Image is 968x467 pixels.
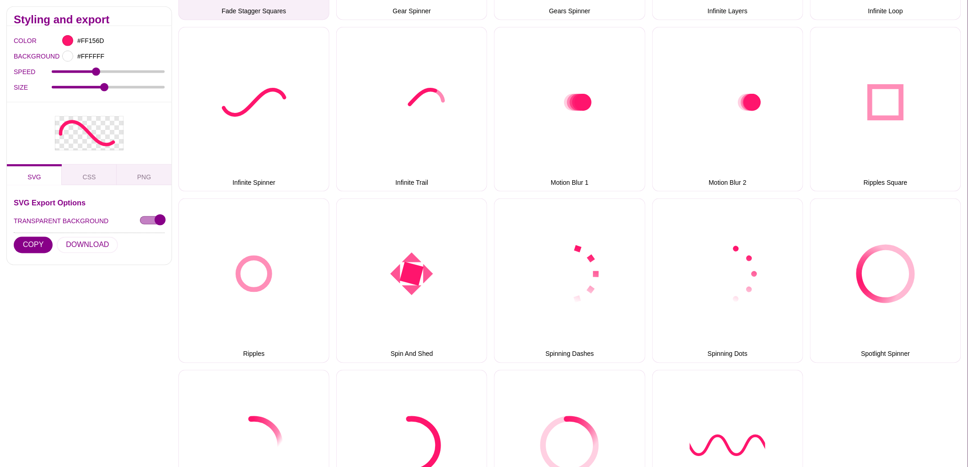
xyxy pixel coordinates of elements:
[494,27,645,192] button: Motion Blur 1
[178,199,329,363] button: Ripples
[652,199,803,363] button: Spinning Dots
[336,199,487,363] button: Spin And Shed
[494,199,645,363] button: Spinning Dashes
[57,236,118,253] button: DOWNLOAD
[336,27,487,192] button: Infinite Trail
[62,164,117,185] button: CSS
[14,50,25,62] label: BACKGROUND
[14,16,165,23] h2: Styling and export
[810,199,961,363] button: Spotlight Spinner
[14,215,108,227] label: TRANSPARENT BACKGROUND
[652,27,803,192] button: Motion Blur 2
[83,173,96,180] span: CSS
[137,173,151,180] span: PNG
[14,236,53,253] button: COPY
[14,66,52,78] label: SPEED
[14,199,165,206] h3: SVG Export Options
[117,164,172,185] button: PNG
[14,35,25,47] label: COLOR
[14,81,52,93] label: SIZE
[810,27,961,192] button: Ripples Square
[178,27,329,192] button: Infinite Spinner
